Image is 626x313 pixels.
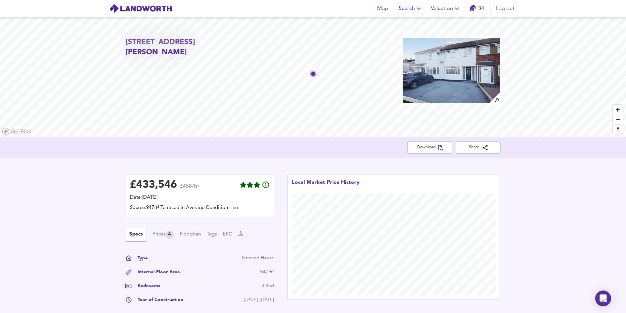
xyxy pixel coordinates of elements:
div: £ 433,546 [130,180,177,190]
div: Internal Floor Area [132,269,180,276]
a: Mapbox homepage [2,128,31,135]
span: EDIT [230,207,238,210]
button: Reset bearing to north [613,124,623,134]
span: Map [375,4,391,13]
div: 947 ft² [260,269,274,276]
button: Map [372,2,393,15]
span: Valuation [431,4,461,13]
button: Prices4 [152,231,174,239]
button: Tags [207,231,217,238]
div: Type [132,255,148,262]
span: Download [413,144,447,151]
div: [DATE]-[DATE] [244,296,274,303]
div: Prices [152,231,174,239]
div: Source: 947ft² Terraced in Average Condition [130,204,270,213]
div: Open Intercom Messenger [595,290,611,306]
button: Floorplan [180,231,201,238]
div: Date: [DATE] [130,194,270,201]
button: Search [396,2,426,15]
button: Log out [493,2,517,15]
button: EPC [223,231,232,238]
span: Log out [496,4,515,13]
button: Zoom in [613,105,623,115]
span: £458/ft² [180,184,199,193]
button: Share [456,141,501,154]
span: Search [399,4,423,13]
img: search [489,92,501,104]
span: Reset bearing to north [613,125,623,134]
div: 3 Bed [261,283,274,289]
span: Share [461,144,495,151]
button: 34 [466,2,487,15]
button: Zoom out [613,115,623,124]
div: Year of Construction [132,296,183,303]
button: Specs [126,228,146,241]
img: logo [109,4,172,14]
button: Download [407,141,452,154]
a: 34 [470,4,484,13]
h2: [STREET_ADDRESS][PERSON_NAME] [126,37,246,58]
div: Terraced House [241,255,274,262]
div: Bedrooms [132,283,160,289]
div: 4 [165,231,174,239]
img: property [402,37,501,103]
button: Valuation [428,2,464,15]
div: Local Market Price History [292,179,360,193]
